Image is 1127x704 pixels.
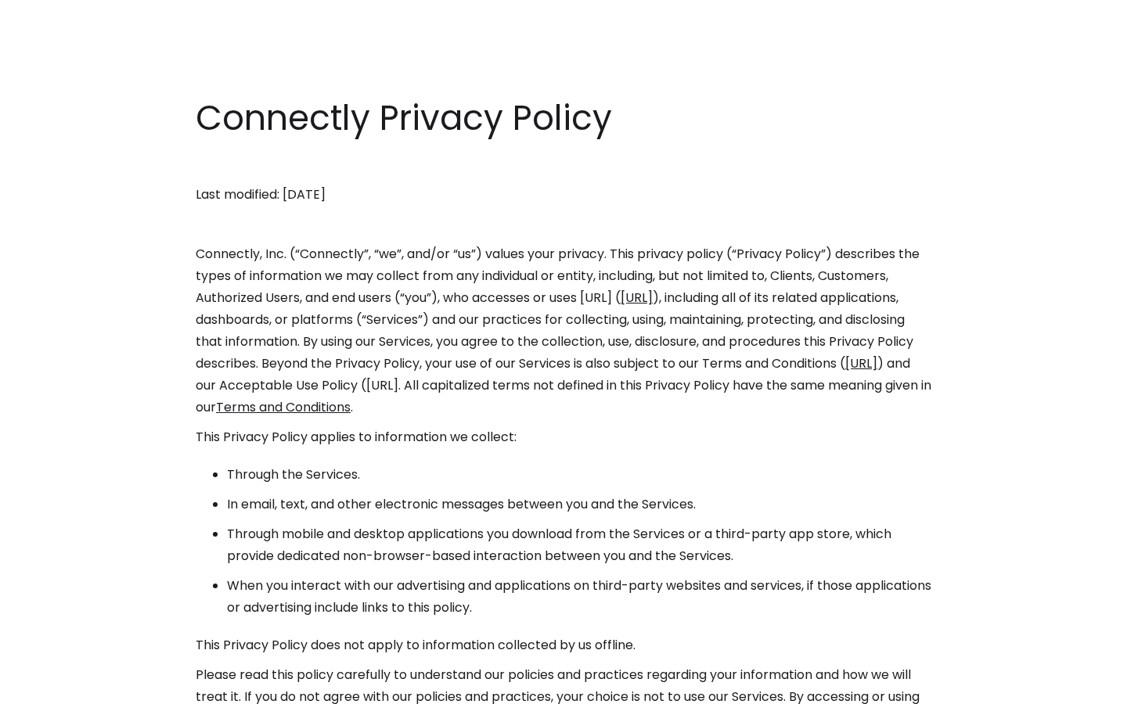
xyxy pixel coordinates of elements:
[216,398,351,416] a: Terms and Conditions
[196,243,931,418] p: Connectly, Inc. (“Connectly”, “we”, and/or “us”) values your privacy. This privacy policy (“Priva...
[845,354,877,372] a: [URL]
[196,154,931,176] p: ‍
[227,494,931,515] li: In email, text, and other electronic messages between you and the Services.
[196,184,931,206] p: Last modified: [DATE]
[196,214,931,235] p: ‍
[227,575,931,619] li: When you interact with our advertising and applications on third-party websites and services, if ...
[31,677,94,699] ul: Language list
[16,675,94,699] aside: Language selected: English
[227,464,931,486] li: Through the Services.
[196,94,931,142] h1: Connectly Privacy Policy
[621,289,653,307] a: [URL]
[227,523,931,567] li: Through mobile and desktop applications you download from the Services or a third-party app store...
[196,426,931,448] p: This Privacy Policy applies to information we collect:
[196,634,931,656] p: This Privacy Policy does not apply to information collected by us offline.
